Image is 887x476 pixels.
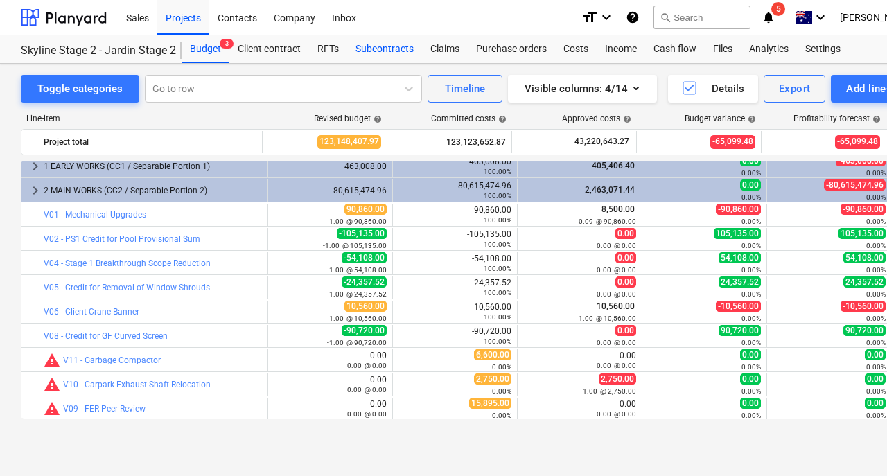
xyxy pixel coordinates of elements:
small: 0.00% [741,315,761,322]
div: 463,008.00 [274,161,387,171]
span: 0.00 [615,276,636,288]
small: 100.00% [484,313,511,321]
span: 90,860.00 [344,204,387,215]
div: 463,008.00 [398,157,511,176]
small: 0.00% [741,218,761,225]
small: 0.00% [866,193,886,201]
div: 1 EARLY WORKS (CC1 / Separable Portion 1) [44,155,262,177]
div: 80,615,474.96 [274,186,387,195]
div: Chat Widget [818,409,887,476]
small: 0.00% [866,266,886,274]
div: Settings [797,35,849,63]
small: 0.00 @ 0.00 [597,242,636,249]
div: Revised budget [314,114,382,123]
span: -80,615,474.96 [824,179,886,191]
span: keyboard_arrow_right [27,182,44,199]
span: Committed costs exceed revised budget [44,400,60,417]
small: 0.00% [866,387,886,395]
span: 0.00 [615,228,636,239]
small: 0.00% [866,339,886,346]
small: 0.00% [741,363,761,371]
a: RFTs [309,35,347,63]
span: -65,099.48 [710,135,755,148]
span: -65,099.48 [835,135,880,148]
a: V06 - Client Crane Banner [44,307,139,317]
div: Line-item [21,114,263,123]
span: 405,406.40 [590,161,636,170]
div: 0.00 [274,399,387,418]
small: 100.00% [484,240,511,248]
small: 100.00% [484,337,511,345]
small: 0.00% [741,193,761,201]
span: help [620,115,631,123]
span: help [371,115,382,123]
div: Toggle categories [37,80,123,98]
button: Visible columns:4/14 [508,75,657,103]
span: 0.00 [865,349,886,360]
a: Claims [422,35,468,63]
div: Committed costs [431,114,507,123]
div: Timeline [445,80,485,98]
span: -463,008.00 [836,155,886,166]
a: V02 - PS1 Credit for Pool Provisional Sum [44,234,200,244]
small: 1.00 @ 90,860.00 [329,218,387,225]
div: 90,860.00 [398,205,511,224]
span: 10,560.00 [344,301,387,312]
small: 0.00% [866,242,886,249]
small: 0.00% [492,412,511,419]
small: -1.00 @ 105,135.00 [323,242,387,249]
span: Committed costs exceed revised budget [44,352,60,369]
small: 0.00% [492,363,511,371]
small: -1.00 @ 54,108.00 [327,266,387,274]
span: search [660,12,671,23]
small: -1.00 @ 90,720.00 [327,339,387,346]
small: 0.00 @ 0.00 [347,410,387,418]
small: 0.00% [741,242,761,249]
small: 0.00% [741,290,761,298]
a: V01 - Mechanical Upgrades [44,210,146,220]
span: 90,720.00 [843,325,886,336]
span: -90,720.00 [342,325,387,336]
span: 3 [220,39,234,49]
small: 1.00 @ 10,560.00 [579,315,636,322]
div: 0.00 [523,399,636,418]
div: -105,135.00 [398,229,511,249]
a: Purchase orders [468,35,555,63]
a: V08 - Credit for GF Curved Screen [44,331,168,341]
small: 0.00% [741,169,761,177]
div: Cash flow [645,35,705,63]
a: Subcontracts [347,35,422,63]
small: 0.00% [866,315,886,322]
a: Costs [555,35,597,63]
button: Timeline [428,75,502,103]
span: keyboard_arrow_right [27,158,44,175]
div: 2 MAIN WORKS (CC2 / Separable Portion 2) [44,179,262,202]
span: 0.00 [740,155,761,166]
div: Files [705,35,741,63]
small: 0.00 @ 0.00 [347,386,387,394]
i: keyboard_arrow_down [812,9,829,26]
div: -90,720.00 [398,326,511,346]
span: 2,750.00 [474,373,511,385]
span: 90,720.00 [719,325,761,336]
span: 0.00 [740,373,761,385]
i: format_size [581,9,598,26]
span: 15,895.00 [469,398,511,409]
div: 0.00 [274,351,387,370]
div: 80,615,474.96 [398,181,511,200]
span: -10,560.00 [716,301,761,312]
button: Export [764,75,826,103]
a: Income [597,35,645,63]
span: 10,560.00 [595,301,636,311]
div: 123,123,652.87 [393,131,506,153]
span: -54,108.00 [342,252,387,263]
span: 0.00 [615,325,636,336]
div: Project total [44,131,256,153]
a: V09 - FER Peer Review [63,404,146,414]
small: 0.00% [492,387,511,395]
small: 0.00 @ 0.00 [597,410,636,418]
